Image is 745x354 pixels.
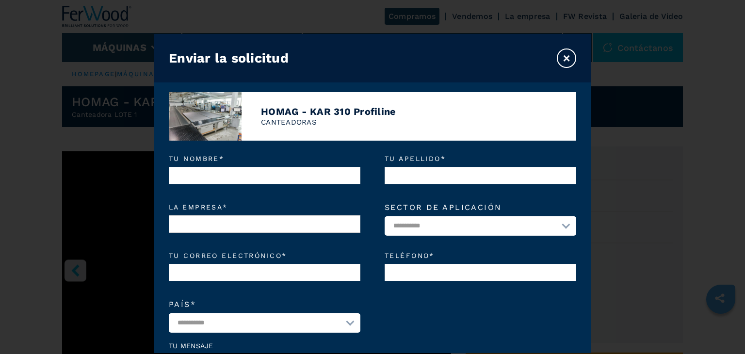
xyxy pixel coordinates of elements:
[169,342,576,349] label: Tu mensaje
[557,48,576,68] button: ×
[385,155,576,162] em: Tu apellido
[169,155,360,162] em: Tu nombre
[261,117,396,128] p: CANTEADORAS
[385,264,576,281] input: Teléfono*
[385,167,576,184] input: Tu apellido*
[385,252,576,259] em: Teléfono
[169,264,360,281] input: Tu correo electrónico*
[169,252,360,259] em: Tu correo electrónico
[169,167,360,184] input: Tu nombre*
[169,204,360,210] em: La empresa
[169,301,360,308] label: País
[385,204,576,211] label: Sector de aplicación
[169,215,360,233] input: La empresa*
[261,106,396,117] h4: HOMAG - KAR 310 Profiline
[169,50,289,66] h3: Enviar la solicitud
[169,92,242,141] img: image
